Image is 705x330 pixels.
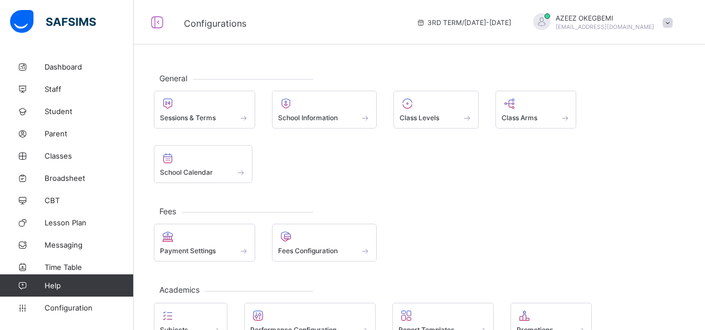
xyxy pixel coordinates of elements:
[45,196,134,205] span: CBT
[160,168,213,176] span: School Calendar
[45,240,134,249] span: Messaging
[45,85,134,93] span: Staff
[45,62,134,71] span: Dashboard
[154,224,255,262] div: Payment Settings
[502,114,537,122] span: Class Arms
[45,174,134,183] span: Broadsheet
[495,91,577,129] div: Class Arms
[45,151,134,160] span: Classes
[278,247,338,255] span: Fees Configuration
[416,18,511,27] span: session/term information
[45,303,133,312] span: Configuration
[45,107,134,116] span: Student
[154,285,205,294] span: Academics
[154,145,252,183] div: School Calendar
[45,263,134,272] span: Time Table
[160,247,216,255] span: Payment Settings
[556,14,654,22] span: AZEEZ OKEGBEMI
[154,91,255,129] div: Sessions & Terms
[184,18,246,29] span: Configurations
[278,114,338,122] span: School Information
[45,129,134,138] span: Parent
[154,73,193,83] span: General
[400,114,439,122] span: Class Levels
[272,224,377,262] div: Fees Configuration
[10,10,96,33] img: safsims
[522,13,678,32] div: AZEEZOKEGBEMI
[556,23,654,30] span: [EMAIL_ADDRESS][DOMAIN_NAME]
[154,206,182,216] span: Fees
[160,114,216,122] span: Sessions & Terms
[45,218,134,227] span: Lesson Plan
[45,281,133,290] span: Help
[272,91,377,129] div: School Information
[393,91,479,129] div: Class Levels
